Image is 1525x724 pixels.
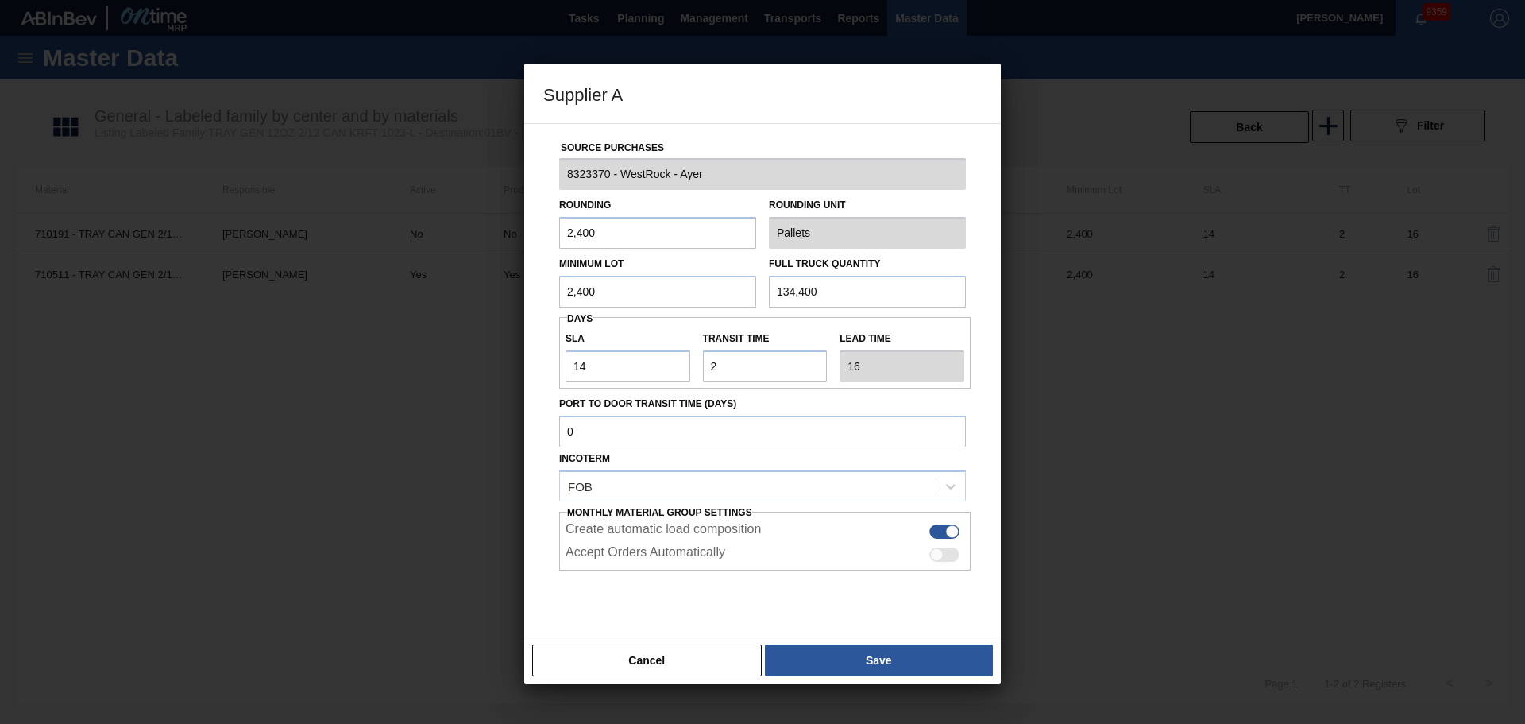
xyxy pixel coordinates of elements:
[566,522,761,541] label: Create automatic load composition
[561,142,664,153] label: Source Purchases
[840,327,964,350] label: Lead time
[765,645,993,676] button: Save
[568,479,593,493] div: FOB
[559,541,971,564] div: This configuration enables automatic acceptance of the order on the supplier side
[559,393,966,416] label: Port to Door Transit Time (days)
[559,258,624,269] label: Minimum Lot
[703,327,828,350] label: Transit time
[559,518,971,541] div: This setting enables the automatic creation of load composition on the supplier side if the order...
[769,194,966,217] label: Rounding Unit
[566,545,725,564] label: Accept Orders Automatically
[567,507,752,518] span: Monthly Material Group Settings
[567,313,593,324] span: Days
[559,453,610,464] label: Incoterm
[532,645,762,676] button: Cancel
[559,199,611,211] label: Rounding
[566,327,690,350] label: SLA
[524,64,1001,124] h3: Supplier A
[769,258,880,269] label: Full Truck Quantity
